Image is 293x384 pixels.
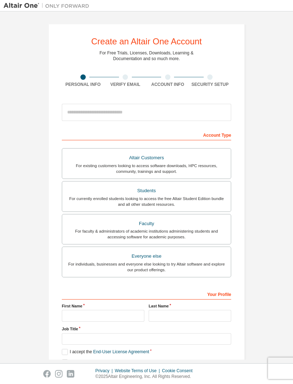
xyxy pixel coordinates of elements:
[66,228,227,240] div: For faculty & administrators of academic institutions administering students and accessing softwa...
[55,370,63,378] img: instagram.svg
[43,370,51,378] img: facebook.svg
[91,37,202,46] div: Create an Altair One Account
[4,2,93,9] img: Altair One
[100,50,194,62] div: For Free Trials, Licenses, Downloads, Learning & Documentation and so much more.
[62,326,231,332] label: Job Title
[95,374,197,380] p: © 2025 Altair Engineering, Inc. All Rights Reserved.
[149,303,231,309] label: Last Name
[62,349,149,355] label: I accept the
[189,82,232,87] div: Security Setup
[146,82,189,87] div: Account Info
[115,368,162,374] div: Website Terms of Use
[93,349,149,354] a: End-User License Agreement
[66,251,227,261] div: Everyone else
[95,368,115,374] div: Privacy
[66,261,227,273] div: For individuals, businesses and everyone else looking to try Altair software and explore our prod...
[62,129,231,140] div: Account Type
[66,196,227,207] div: For currently enrolled students looking to access the free Altair Student Edition bundle and all ...
[66,186,227,196] div: Students
[162,368,197,374] div: Cookie Consent
[62,288,231,300] div: Your Profile
[66,153,227,163] div: Altair Customers
[67,370,74,378] img: linkedin.svg
[62,303,144,309] label: First Name
[66,219,227,229] div: Faculty
[66,163,227,174] div: For existing customers looking to access software downloads, HPC resources, community, trainings ...
[104,82,147,87] div: Verify Email
[62,82,104,87] div: Personal Info
[62,359,165,365] label: I would like to receive marketing emails from Altair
